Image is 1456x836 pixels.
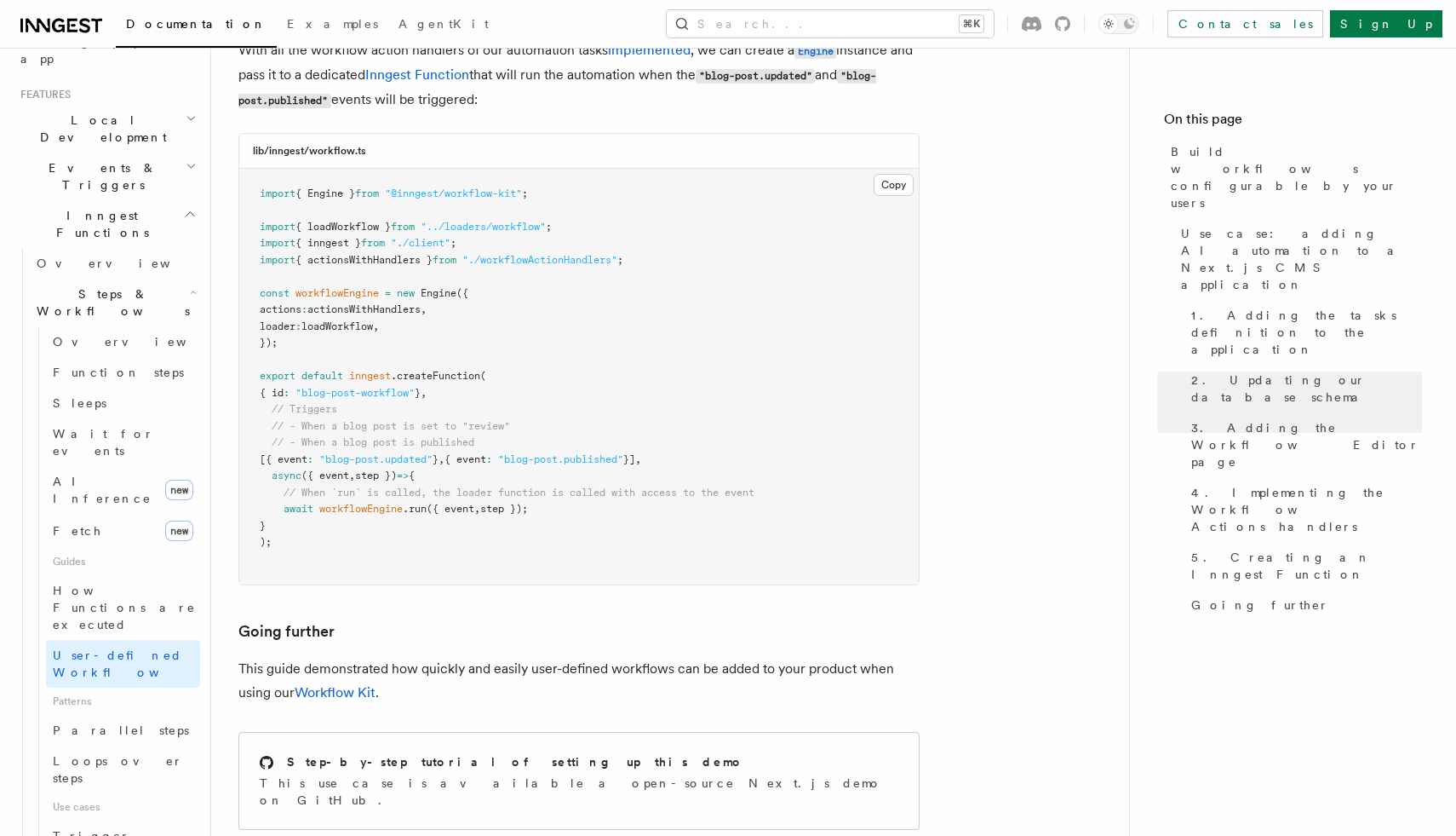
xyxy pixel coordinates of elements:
span: }); [260,337,278,349]
span: .createFunction [391,370,480,382]
span: } [260,520,266,532]
a: Function steps [46,357,200,388]
span: actionsWithHandlers [307,303,421,315]
code: "blog-post.published" [238,69,876,108]
a: User-defined Workflows [46,640,200,688]
span: Steps & Workflows [30,285,190,320]
span: ; [546,221,552,233]
span: ({ event [301,470,349,481]
span: 4. Implementing the Workflow Actions handlers [1191,484,1422,535]
span: Wait for events [53,427,154,458]
span: Documentation [126,17,267,31]
a: Documentation [116,5,277,48]
span: // Triggers [272,403,337,415]
a: Engine [794,42,836,58]
span: from [355,187,379,199]
span: Sleeps [53,396,106,410]
span: { loadWorkflow } [295,221,391,233]
a: Wait for events [46,418,200,466]
span: "../loaders/workflow" [421,221,546,233]
span: { actionsWithHandlers } [295,254,433,266]
span: // When `run` is called, the loader function is called with access to the event [284,487,754,499]
a: AgentKit [388,5,499,46]
span: default [301,370,343,382]
a: Build workflows configurable by your users [1164,136,1422,218]
span: ; [617,254,623,266]
a: 1. Adding the tasks definition to the application [1184,300,1422,365]
span: Inngest Functions [14,207,184,241]
button: Toggle dark mode [1098,14,1139,34]
span: step }) [355,470,397,481]
a: 3. Adding the Workflow Editor page [1184,412,1422,477]
span: workflowEngine [295,287,379,299]
span: "@inngest/workflow-kit" [385,187,522,199]
span: How Functions are executed [53,584,196,631]
span: : [301,303,307,315]
span: new [397,287,415,299]
code: Engine [794,44,836,59]
span: // - When a blog post is set to "review" [272,420,510,432]
code: "blog-post.updated" [696,69,815,84]
span: , [474,503,480,515]
span: ({ [456,287,468,299]
span: new [165,521,193,541]
span: ; [450,237,456,249]
a: Inngest Function [365,66,469,83]
span: AgentKit [398,17,489,31]
a: 2. Updating our database schema [1184,365,1422,412]
span: 1. Adding the tasks definition to the application [1191,307,1422,358]
button: Copy [874,174,914,196]
a: Use case: adding AI automation to a Next.js CMS application [1174,218,1422,300]
a: Overview [46,326,200,357]
kbd: ⌘K [960,15,983,32]
span: = [385,287,391,299]
span: from [433,254,456,266]
span: { inngest } [295,237,361,249]
span: async [272,470,301,481]
a: Setting up your app [14,26,200,74]
span: from [391,221,415,233]
span: new [165,480,193,500]
span: , [421,303,427,315]
span: , [373,320,379,332]
span: await [284,503,313,515]
span: Guides [46,548,200,575]
span: } [415,387,421,399]
span: ); [260,536,272,548]
span: 3. Adding the Workflow Editor page [1191,419,1422,470]
span: import [260,237,295,249]
span: // - When a blog post is published [272,436,474,448]
span: "blog-post.updated" [319,453,433,465]
span: , [421,387,427,399]
span: Loops over steps [53,754,183,785]
a: Examples [277,5,388,46]
span: , [635,453,641,465]
span: Parallel steps [53,724,189,737]
a: 4. Implementing the Workflow Actions handlers [1184,477,1422,542]
span: , [349,470,355,481]
span: , [439,453,444,465]
span: Going further [1191,597,1329,614]
span: : [307,453,313,465]
a: Fetchnew [46,514,200,548]
a: Overview [30,248,200,279]
span: Overview [37,257,212,270]
a: Sign Up [1330,10,1442,37]
a: Workflow Kit [295,684,375,701]
a: Parallel steps [46,715,200,746]
a: Going further [1184,590,1422,620]
span: "blog-post.published" [498,453,623,465]
span: Features [14,88,71,101]
span: Use cases [46,793,200,821]
h2: Step-by-step tutorial of setting up this demo [287,753,744,770]
span: Examples [287,17,378,31]
p: With all the workflow action handlers of our automation tasks , we can create a instance and pass... [238,38,920,112]
span: ({ event [427,503,474,515]
p: This use case is available a open-source Next.js demo on GitHub. [260,775,898,809]
span: export [260,370,295,382]
span: ( [480,370,486,382]
span: inngest [349,370,391,382]
button: Search...⌘K [667,10,994,37]
span: Events & Triggers [14,159,186,193]
span: 5. Creating an Inngest Function [1191,549,1422,583]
